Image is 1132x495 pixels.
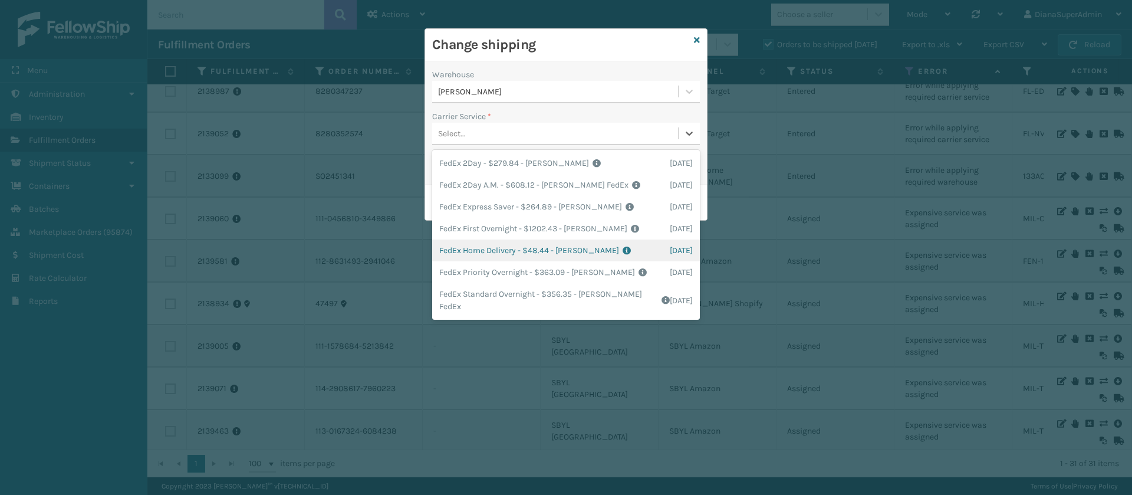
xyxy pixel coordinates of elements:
span: [DATE] [670,266,693,278]
div: FedEx Priority Overnight - $363.09 - [PERSON_NAME] [432,261,700,283]
span: [DATE] [670,294,693,307]
div: FedEx Home Delivery - $48.44 - [PERSON_NAME] [432,240,700,261]
h3: Change shipping [432,36,689,54]
span: [DATE] [670,222,693,235]
div: FedEx Standard Overnight - $356.35 - [PERSON_NAME] FedEx [432,283,700,317]
div: FedEx 2Day A.M. - $608.12 - [PERSON_NAME] FedEx [432,174,700,196]
div: FedEx 2Day - $279.84 - [PERSON_NAME] [432,152,700,174]
div: FedEx First Overnight - $1202.43 - [PERSON_NAME] [432,218,700,240]
div: Select... [438,127,466,140]
div: FedEx Express Saver - $264.89 - [PERSON_NAME] [432,196,700,218]
label: Carrier Service [432,110,491,123]
label: Warehouse [432,68,474,81]
span: [DATE] [670,244,693,257]
span: [DATE] [670,157,693,169]
span: [DATE] [670,179,693,191]
span: [DATE] [670,201,693,213]
div: [PERSON_NAME] [438,86,679,98]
